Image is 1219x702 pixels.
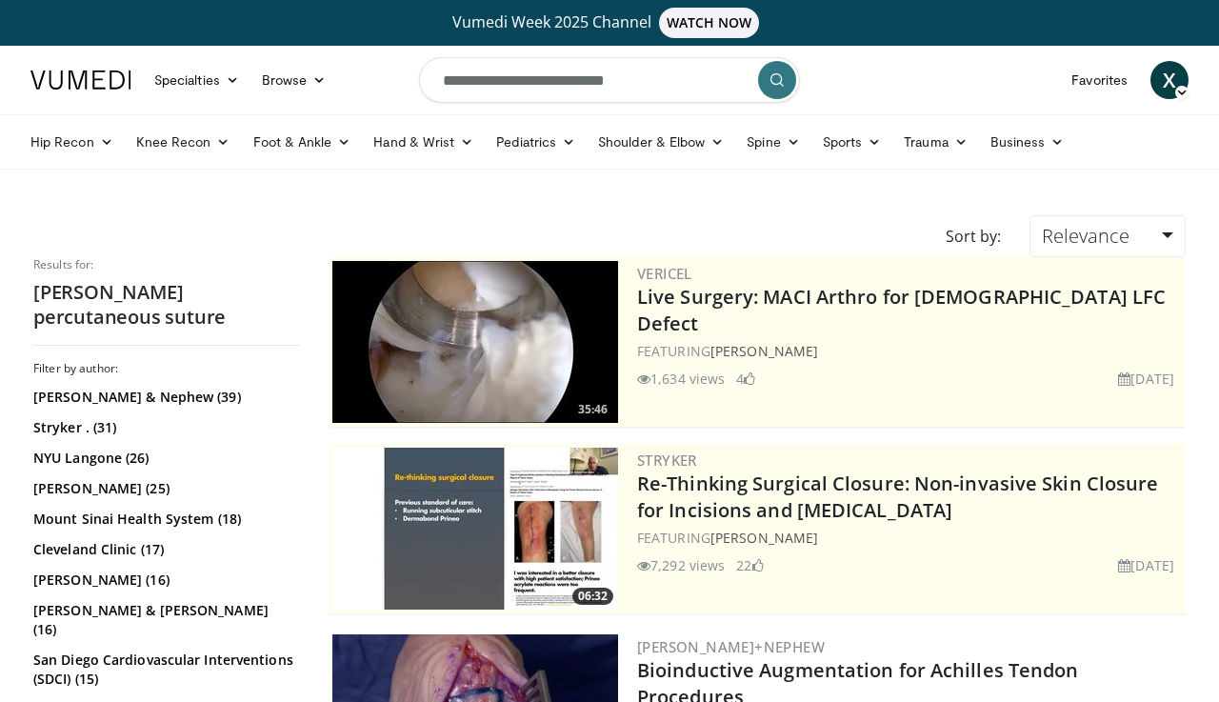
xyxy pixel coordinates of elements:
a: Trauma [892,123,979,161]
li: [DATE] [1118,369,1174,389]
p: Results for: [33,257,300,272]
a: [PERSON_NAME] & [PERSON_NAME] (16) [33,601,295,639]
span: 06:32 [572,588,613,605]
div: FEATURING [637,341,1182,361]
a: [PERSON_NAME]+Nephew [637,637,825,656]
li: 22 [736,555,763,575]
img: f1f532c3-0ef6-42d5-913a-00ff2bbdb663.300x170_q85_crop-smart_upscale.jpg [332,448,618,610]
li: 4 [736,369,755,389]
a: Shoulder & Elbow [587,123,735,161]
a: [PERSON_NAME] [710,342,818,360]
a: Foot & Ankle [242,123,363,161]
a: Spine [735,123,810,161]
a: Business [979,123,1076,161]
a: NYU Langone (26) [33,449,295,468]
span: Relevance [1042,223,1129,249]
a: Stryker . (31) [33,418,295,437]
a: 06:32 [332,448,618,610]
a: Relevance [1029,215,1186,257]
div: Sort by: [931,215,1015,257]
h3: Filter by author: [33,361,300,376]
h2: [PERSON_NAME] percutaneous suture [33,280,300,330]
a: Cleveland Clinic (17) [33,540,295,559]
a: Pediatrics [485,123,587,161]
a: San Diego Cardiovascular Interventions (SDCI) (15) [33,651,295,689]
span: WATCH NOW [659,8,760,38]
a: Knee Recon [125,123,242,161]
div: FEATURING [637,528,1182,548]
a: Live Surgery: MACI Arthro for [DEMOGRAPHIC_DATA] LFC Defect [637,284,1166,336]
li: 7,292 views [637,555,725,575]
a: X [1150,61,1189,99]
span: 35:46 [572,401,613,418]
a: Vumedi Week 2025 ChannelWATCH NOW [33,8,1186,38]
a: Vericel [637,264,692,283]
a: [PERSON_NAME] & Nephew (39) [33,388,295,407]
a: Mount Sinai Health System (18) [33,510,295,529]
a: Hand & Wrist [362,123,485,161]
a: Stryker [637,451,697,470]
a: 35:46 [332,261,618,423]
li: 1,634 views [637,369,725,389]
a: [PERSON_NAME] (25) [33,479,295,498]
a: [PERSON_NAME] [710,529,818,547]
a: Specialties [143,61,250,99]
a: Hip Recon [19,123,125,161]
a: Sports [811,123,893,161]
a: Re-Thinking Surgical Closure: Non-invasive Skin Closure for Incisions and [MEDICAL_DATA] [637,471,1159,523]
input: Search topics, interventions [419,57,800,103]
img: eb023345-1e2d-4374-a840-ddbc99f8c97c.300x170_q85_crop-smart_upscale.jpg [332,261,618,423]
img: VuMedi Logo [30,70,131,90]
a: Browse [250,61,338,99]
a: Favorites [1060,61,1139,99]
li: [DATE] [1118,555,1174,575]
a: [PERSON_NAME] (16) [33,571,295,590]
